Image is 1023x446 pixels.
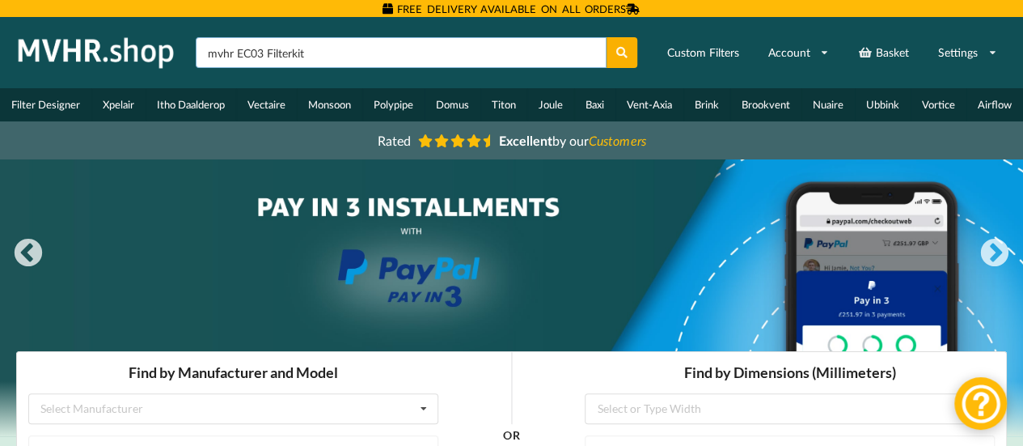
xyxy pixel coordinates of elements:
[499,133,552,148] b: Excellent
[196,37,607,68] input: Search product name or part number...
[12,12,422,31] h3: Find by Manufacturer and Model
[480,88,527,121] a: Titon
[366,127,657,154] a: Rated Excellentby ourCustomers
[764,126,872,155] button: Filter Missing?
[683,88,730,121] a: Brink
[11,32,181,73] img: mvhr.shop.png
[569,12,979,31] h3: Find by Dimensions (Millimeters)
[24,52,127,63] div: Select Manufacturer
[757,38,839,67] a: Account
[911,88,966,121] a: Vortice
[297,88,362,121] a: Monsoon
[12,238,44,270] button: Previous
[425,88,480,121] a: Domus
[581,52,685,63] div: Select or Type Width
[848,38,919,67] a: Basket
[362,88,425,121] a: Polypipe
[91,88,146,121] a: Xpelair
[656,38,749,67] a: Custom Filters
[928,38,1008,67] a: Settings
[499,133,645,148] span: by our
[527,88,574,121] a: Joule
[801,88,855,121] a: Nuaire
[979,238,1011,270] button: Next
[236,88,297,121] a: Vectaire
[378,133,411,148] span: Rated
[574,88,615,121] a: Baxi
[615,88,683,121] a: Vent-Axia
[487,84,504,168] div: OR
[209,126,316,155] button: Filter Missing?
[966,88,1023,121] a: Airflow
[730,88,801,121] a: Brookvent
[855,88,911,121] a: Ubbink
[146,88,236,121] a: Itho Daalderop
[589,133,645,148] i: Customers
